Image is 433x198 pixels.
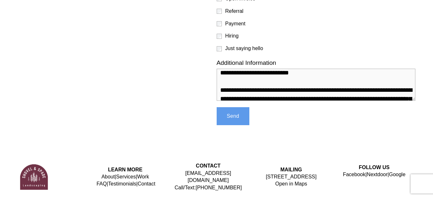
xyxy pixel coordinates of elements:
input: Hiring [217,34,222,39]
a: About [101,173,115,180]
span: Payment [225,20,246,27]
p: Call/Text: [167,170,250,191]
p: [STREET_ADDRESS] [250,173,333,188]
input: Referral [217,9,222,14]
a: Open in Maps [275,180,307,187]
a: Contact [137,180,155,187]
button: SendSend [217,107,250,125]
strong: MAILING [280,167,302,172]
input: Payment [217,21,222,26]
span: Hiring [225,32,239,39]
a: Nextdoor [367,171,387,178]
a: Testimonials [108,180,136,187]
span: Just saying hello [225,45,263,52]
strong: FOLLOW US [359,165,390,170]
p: | | | | [84,173,167,188]
a: Services [116,173,136,180]
span: Referral [225,8,244,15]
strong: LEARN MORE [108,167,143,172]
strong: CONTACT [196,163,221,168]
a: FAQ [96,180,107,187]
a: Google [389,171,405,178]
p: | | [333,171,416,178]
input: Just saying hello [217,46,222,51]
a: [EMAIL_ADDRESS][DOMAIN_NAME] [167,170,250,184]
a: Work [137,173,149,180]
a: Facebook [343,171,365,178]
a: [PHONE_NUMBER] [196,184,242,191]
span: Additional Information [217,59,276,67]
span: Send [227,113,239,119]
